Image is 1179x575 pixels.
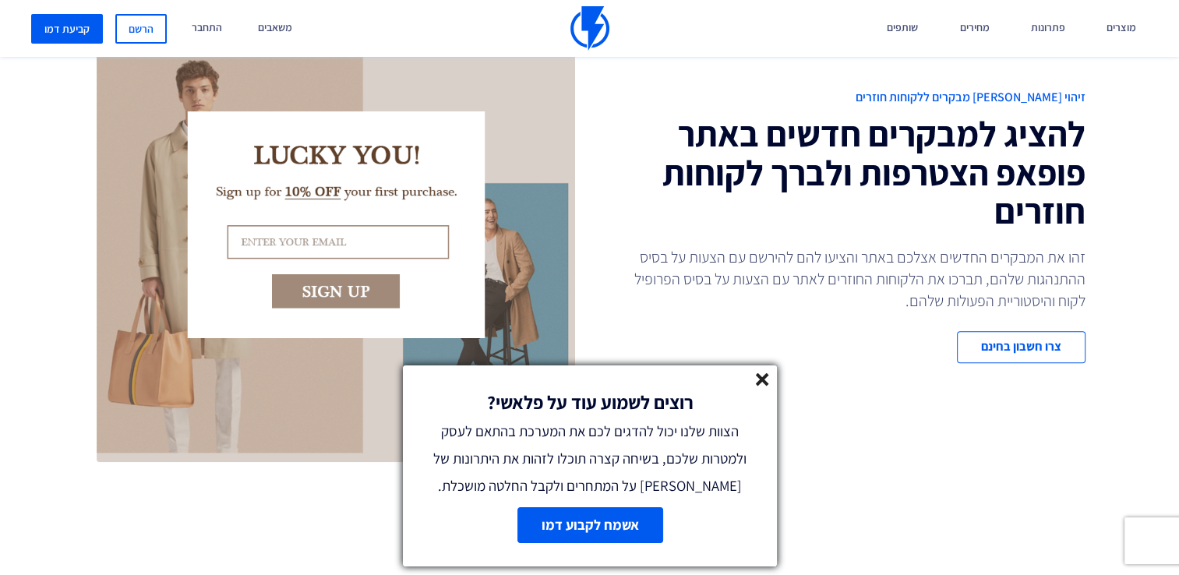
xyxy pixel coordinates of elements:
[31,14,103,44] a: קביעת דמו
[618,246,1085,312] p: זהו את המבקרים החדשים אצלכם באתר והציעו להם להירשם עם הצעות על בסיס ההתנהגות שלהם, תברכו את הלקוח...
[602,115,1086,231] h2: להציג למבקרים חדשים באתר פופאפ הצטרפות ולברך לקוחות חוזרים
[115,14,167,44] a: הרשם
[602,89,1086,107] span: זיהוי [PERSON_NAME] מבקרים ללקוחות חוזרים
[957,331,1085,363] a: צרו חשבון בחינם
